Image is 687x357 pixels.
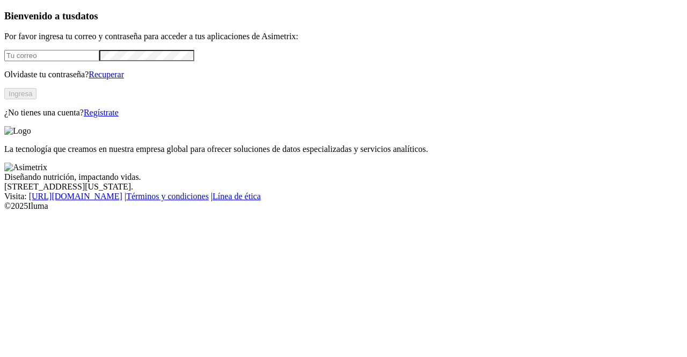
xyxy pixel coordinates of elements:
[84,108,119,117] a: Regístrate
[75,10,98,21] span: datos
[89,70,124,79] a: Recuperar
[4,182,683,192] div: [STREET_ADDRESS][US_STATE].
[4,50,99,61] input: Tu correo
[4,108,683,118] p: ¿No tienes una cuenta?
[4,172,683,182] div: Diseñando nutrición, impactando vidas.
[4,32,683,41] p: Por favor ingresa tu correo y contraseña para acceder a tus aplicaciones de Asimetrix:
[4,201,683,211] div: © 2025 Iluma
[29,192,122,201] a: [URL][DOMAIN_NAME]
[126,192,209,201] a: Términos y condiciones
[4,192,683,201] div: Visita : | |
[4,163,47,172] img: Asimetrix
[213,192,261,201] a: Línea de ética
[4,70,683,79] p: Olvidaste tu contraseña?
[4,10,683,22] h3: Bienvenido a tus
[4,144,683,154] p: La tecnología que creamos en nuestra empresa global para ofrecer soluciones de datos especializad...
[4,126,31,136] img: Logo
[4,88,36,99] button: Ingresa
